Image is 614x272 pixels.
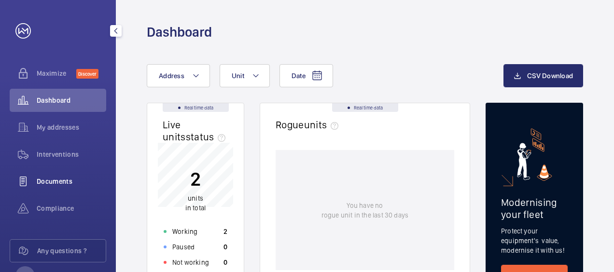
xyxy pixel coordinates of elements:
span: Discover [76,69,98,79]
button: Address [147,64,210,87]
h2: Rogue [276,119,342,131]
span: My addresses [37,122,106,132]
h2: Modernising your fleet [501,196,568,220]
p: Working [172,227,197,236]
span: Unit [232,72,244,80]
span: Address [159,72,184,80]
button: Unit [220,64,270,87]
span: units [304,119,343,131]
button: Date [279,64,333,87]
span: Interventions [37,150,106,159]
p: 2 [185,167,206,191]
p: in total [185,193,206,213]
h2: Live units [163,119,229,143]
span: Any questions ? [37,246,106,256]
div: Real time data [163,103,229,112]
span: CSV Download [527,72,573,80]
div: Real time data [332,103,398,112]
span: Maximize [37,68,76,78]
p: Protect your equipment's value, modernise it with us! [501,226,568,255]
p: 0 [223,258,227,267]
span: units [188,194,203,202]
p: Paused [172,242,195,252]
p: Not working [172,258,209,267]
p: 0 [223,242,227,252]
button: CSV Download [503,64,583,87]
span: Dashboard [37,95,106,105]
span: Date [292,72,306,80]
img: marketing-card.svg [517,128,552,181]
p: 2 [223,227,227,236]
span: status [186,131,230,143]
span: Compliance [37,204,106,213]
h1: Dashboard [147,23,212,41]
p: You have no rogue unit in the last 30 days [321,201,408,220]
span: Documents [37,177,106,186]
